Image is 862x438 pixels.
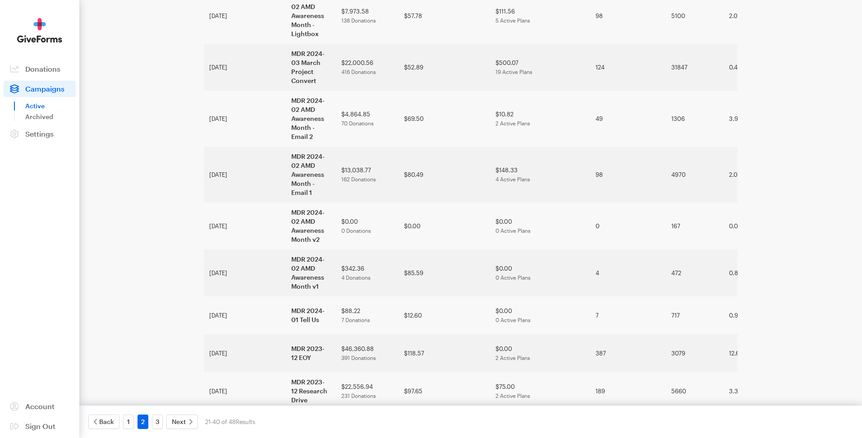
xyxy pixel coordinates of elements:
[4,398,76,415] a: Account
[4,418,76,434] a: Sign Out
[88,415,119,429] a: Back
[724,249,782,296] td: 0.85%
[490,91,590,147] td: $10.82
[336,203,399,249] td: $0.00
[99,416,114,427] span: Back
[25,65,60,73] span: Donations
[495,392,530,399] span: 2 Active Plans
[490,147,590,203] td: $148.33
[399,296,490,334] td: $12.60
[590,203,666,249] td: 0
[25,84,64,93] span: Campaigns
[399,44,490,91] td: $52.89
[286,91,336,147] td: MDR 2024-02 AMD Awareness Month - Email 2
[205,415,255,429] div: 21-40 of 48
[590,296,666,334] td: 7
[666,44,724,91] td: 31847
[204,203,286,249] td: [DATE]
[666,203,724,249] td: 167
[4,61,76,77] a: Donations
[399,334,490,372] td: $118.57
[166,415,198,429] a: Next
[495,176,530,182] span: 4 Active Plans
[666,334,724,372] td: 3079
[236,418,255,425] span: Results
[495,17,530,23] span: 5 Active Plans
[152,415,163,429] a: 3
[204,372,286,410] td: [DATE]
[341,392,376,399] span: 231 Donations
[399,91,490,147] td: $69.50
[123,415,134,429] a: 1
[495,274,531,281] span: 0 Active Plans
[286,44,336,91] td: MDR 2024-03 March Project Convert
[336,334,399,372] td: $46,360.88
[495,227,531,234] span: 0 Active Plans
[341,274,371,281] span: 4 Donations
[341,227,371,234] span: 0 Donations
[724,296,782,334] td: 0.98%
[666,296,724,334] td: 717
[286,203,336,249] td: MDR 2024-02 AMD Awareness Month v2
[495,69,532,75] span: 19 Active Plans
[17,18,62,43] img: GiveForms
[399,249,490,296] td: $85.59
[590,147,666,203] td: 98
[490,44,590,91] td: $500.07
[399,147,490,203] td: $80.49
[204,296,286,334] td: [DATE]
[286,296,336,334] td: MDR 2024-01 Tell Us
[204,334,286,372] td: [DATE]
[336,249,399,296] td: $342.36
[286,147,336,203] td: MDR 2024-02 AMD Awareness Month - Email 1
[399,203,490,249] td: $0.00
[724,147,782,203] td: 2.01%
[25,422,55,430] span: Sign Out
[590,44,666,91] td: 124
[4,81,76,97] a: Campaigns
[724,44,782,91] td: 0.40%
[724,372,782,410] td: 3.37%
[590,91,666,147] td: 49
[490,203,590,249] td: $0.00
[495,120,530,126] span: 2 Active Plans
[341,17,376,23] span: 138 Donations
[490,334,590,372] td: $0.00
[666,91,724,147] td: 1306
[495,355,530,361] span: 2 Active Plans
[490,372,590,410] td: $75.00
[286,372,336,410] td: MDR 2023-12 Research Drive
[399,372,490,410] td: $97.65
[666,372,724,410] td: 5660
[490,296,590,334] td: $0.00
[341,69,376,75] span: 416 Donations
[204,44,286,91] td: [DATE]
[286,334,336,372] td: MDR 2023-12 EOY
[336,296,399,334] td: $88.22
[204,147,286,203] td: [DATE]
[204,249,286,296] td: [DATE]
[172,416,186,427] span: Next
[666,147,724,203] td: 4970
[25,101,76,111] a: Active
[204,91,286,147] td: [DATE]
[590,372,666,410] td: 189
[724,334,782,372] td: 12.63%
[666,249,724,296] td: 472
[341,355,376,361] span: 391 Donations
[341,317,370,323] span: 7 Donations
[490,249,590,296] td: $0.00
[4,126,76,142] a: Settings
[336,372,399,410] td: $22,556.94
[590,249,666,296] td: 4
[25,402,55,410] span: Account
[495,317,531,323] span: 0 Active Plans
[25,111,76,122] a: Archived
[336,147,399,203] td: $13,038.77
[724,91,782,147] td: 3.91%
[590,334,666,372] td: 387
[286,249,336,296] td: MDR 2024-02 AMD Awareness Month v1
[25,129,54,138] span: Settings
[341,176,376,182] span: 162 Donations
[336,91,399,147] td: $4,864.85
